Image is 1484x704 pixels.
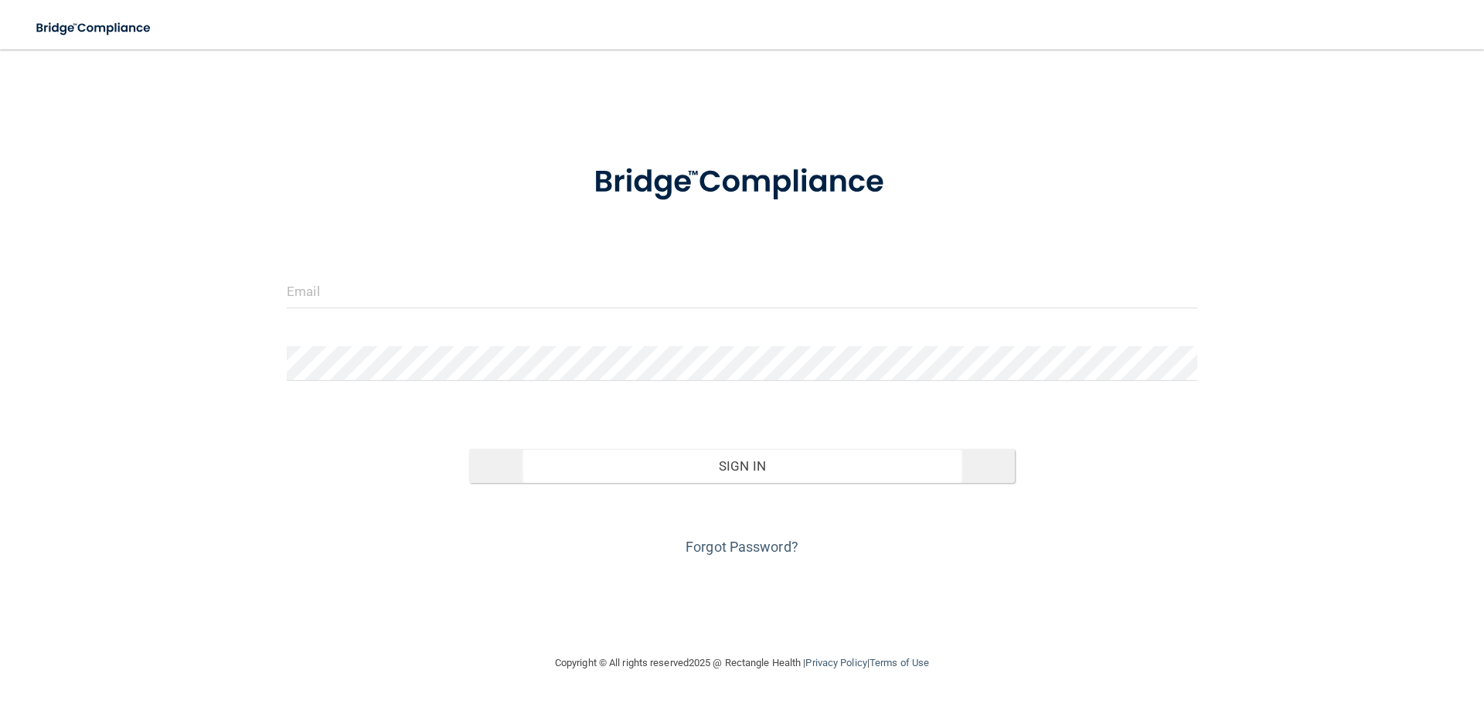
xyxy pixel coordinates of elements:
[686,539,798,555] a: Forgot Password?
[870,657,929,668] a: Terms of Use
[23,12,165,44] img: bridge_compliance_login_screen.278c3ca4.svg
[469,449,1016,483] button: Sign In
[287,274,1197,308] input: Email
[562,142,922,223] img: bridge_compliance_login_screen.278c3ca4.svg
[460,638,1024,688] div: Copyright © All rights reserved 2025 @ Rectangle Health | |
[805,657,866,668] a: Privacy Policy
